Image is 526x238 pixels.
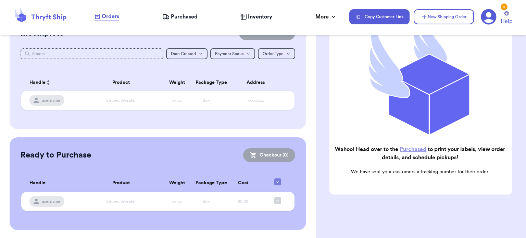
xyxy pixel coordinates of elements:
span: Payment Status [215,52,243,56]
span: Purchased [171,13,198,21]
a: 2 [481,9,497,25]
span: Handle [29,79,46,86]
span: $0.00 [238,199,248,203]
input: Search [21,48,163,59]
span: Striped Sweater [106,98,136,102]
th: Weight [162,174,192,192]
div: More [315,13,337,21]
span: xx oz [172,98,182,102]
span: Help [501,17,512,25]
th: Package Type [191,174,221,192]
th: Product [80,74,162,91]
th: Product [80,174,162,192]
button: Sort ascending [46,78,51,87]
button: Order Type [258,48,295,59]
span: Handle [29,179,46,187]
span: xxxxxxxx [248,98,264,102]
span: Box [203,98,210,102]
a: Inventory [240,13,272,21]
span: username [42,98,60,103]
div: 2 [501,3,508,10]
a: Purchased [162,13,198,21]
th: Address [221,74,295,91]
span: username [42,199,60,204]
th: Weight [162,74,192,91]
button: New Shipping Order [414,9,474,24]
span: Box [203,199,210,203]
button: Date Created [166,48,208,59]
button: Payment Status [210,48,255,59]
button: Copy Customer Link [349,9,410,24]
a: Orders [95,12,119,21]
th: Package Type [191,74,221,91]
span: Striped Sweater [106,199,136,203]
span: Inventory [248,13,272,21]
span: Orders [102,12,119,21]
th: Cost [221,174,265,192]
p: We have sent your customers a tracking number for their order. [335,168,505,175]
span: Order Type [263,52,284,56]
h2: Wahoo! Head over to the to print your labels, view order details, and schedule pickups! [335,145,505,162]
button: Checkout (0) [243,148,295,162]
a: Purchased [400,147,426,152]
span: Date Created [171,52,196,56]
h2: Ready to Purchase [21,150,91,161]
span: xx oz [172,199,182,203]
a: Help [501,11,512,25]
